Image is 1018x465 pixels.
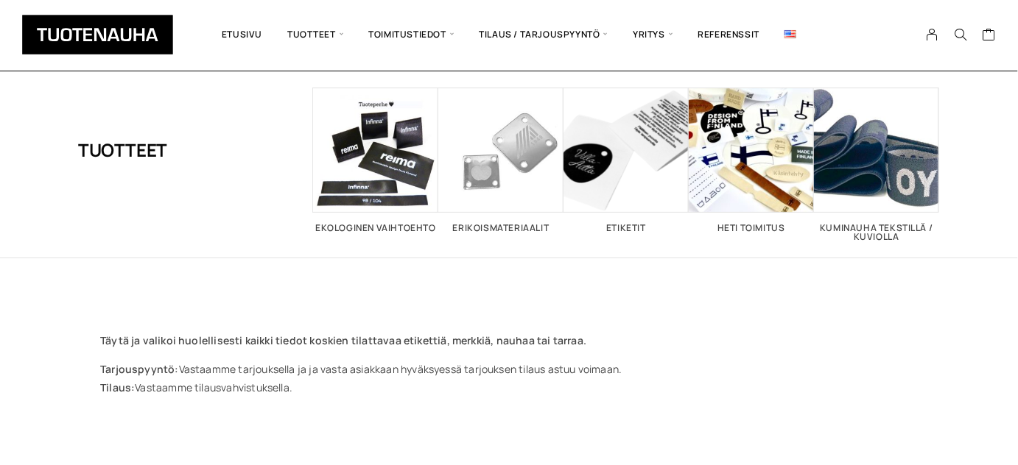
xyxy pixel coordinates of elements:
[689,88,814,232] a: Visit product category Heti toimitus
[438,224,564,232] h2: Erikoismateriaalit
[784,30,796,38] img: English
[275,10,356,60] span: Tuotteet
[313,224,438,232] h2: Ekologinen vaihtoehto
[438,88,564,232] a: Visit product category Erikoismateriaalit
[686,10,773,60] a: Referenssit
[620,10,685,60] span: Yritys
[209,10,275,60] a: Etusivu
[313,88,438,232] a: Visit product category Ekologinen vaihtoehto
[814,224,939,241] h2: Kuminauha tekstillä / kuviolla
[982,27,996,45] a: Cart
[467,10,621,60] span: Tilaus / Tarjouspyyntö
[100,380,135,394] strong: Tilaus:
[814,88,939,241] a: Visit product category Kuminauha tekstillä / kuviolla
[564,224,689,232] h2: Etiketit
[564,88,689,232] a: Visit product category Etiketit
[100,360,918,397] p: Vastaamme tarjouksella ja ja vasta asiakkaan hyväksyessä tarjouksen tilaus astuu voimaan. Vastaam...
[947,28,975,41] button: Search
[689,224,814,232] h2: Heti toimitus
[78,88,167,213] h1: Tuotteet
[100,362,179,376] strong: Tarjouspyyntö:
[919,28,947,41] a: My Account
[22,15,173,54] img: Tuotenauha Oy
[356,10,466,60] span: Toimitustiedot
[100,333,586,347] strong: Täytä ja valikoi huolellisesti kaikki tiedot koskien tilattavaa etikettiä, merkkiä, nauhaa tai ta...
